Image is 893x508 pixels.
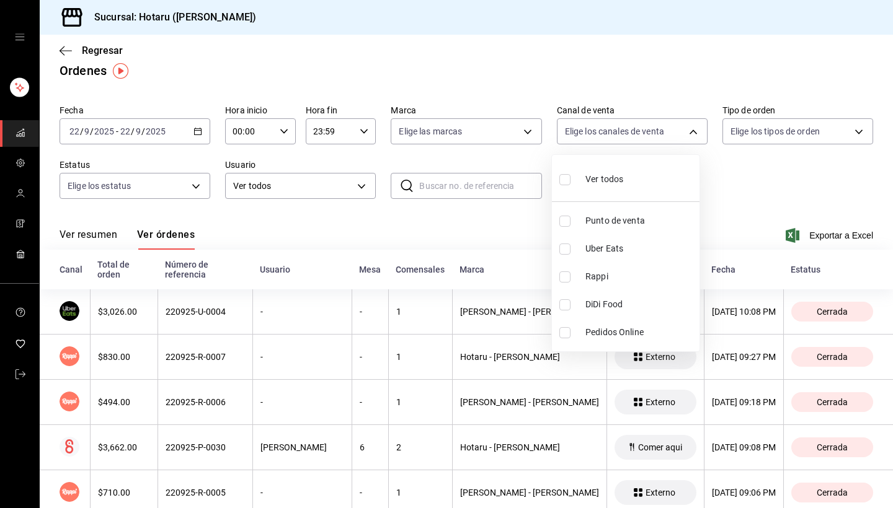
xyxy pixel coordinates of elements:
[585,214,695,227] span: Punto de venta
[585,242,695,255] span: Uber Eats
[585,298,695,311] span: DiDi Food
[585,173,623,186] span: Ver todos
[113,63,128,79] img: Tooltip marker
[585,326,695,339] span: Pedidos Online
[585,270,695,283] span: Rappi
